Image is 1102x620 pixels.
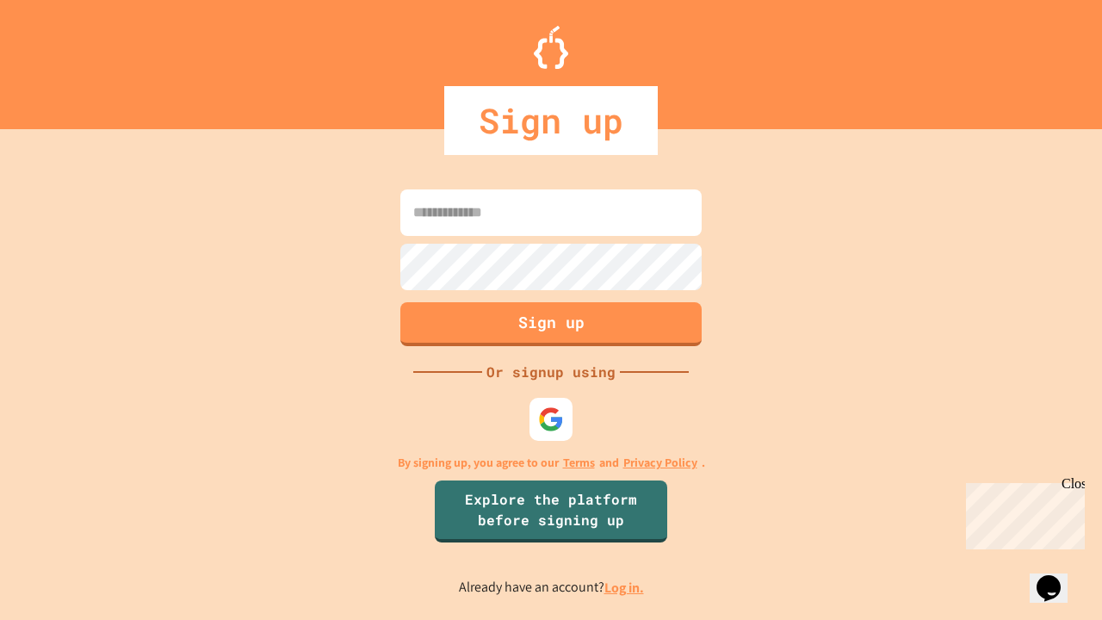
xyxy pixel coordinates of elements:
[400,302,702,346] button: Sign up
[623,454,697,472] a: Privacy Policy
[563,454,595,472] a: Terms
[7,7,119,109] div: Chat with us now!Close
[604,579,644,597] a: Log in.
[444,86,658,155] div: Sign up
[482,362,620,382] div: Or signup using
[959,476,1085,549] iframe: chat widget
[459,577,644,598] p: Already have an account?
[398,454,705,472] p: By signing up, you agree to our and .
[534,26,568,69] img: Logo.svg
[1030,551,1085,603] iframe: chat widget
[538,406,564,432] img: google-icon.svg
[435,480,667,542] a: Explore the platform before signing up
